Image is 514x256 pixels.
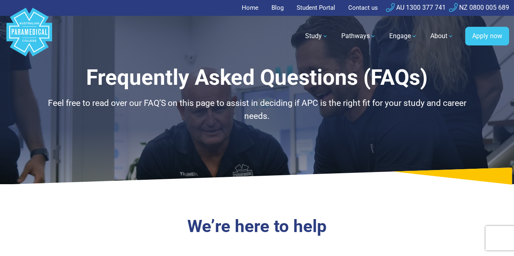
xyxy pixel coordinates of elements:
a: AU 1300 377 741 [386,4,446,11]
h3: We’re here to help [43,216,471,237]
a: Apply now [465,27,509,45]
h1: Frequently Asked Questions (FAQs) [43,65,471,90]
a: Engage [384,25,422,47]
a: About [425,25,459,47]
a: Pathways [336,25,381,47]
a: Study [300,25,333,47]
a: Australian Paramedical College [5,16,54,57]
a: NZ 0800 005 689 [449,4,509,11]
p: Feel free to read over our FAQ’S on this page to assist in deciding if APC is the right fit for y... [43,97,471,123]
